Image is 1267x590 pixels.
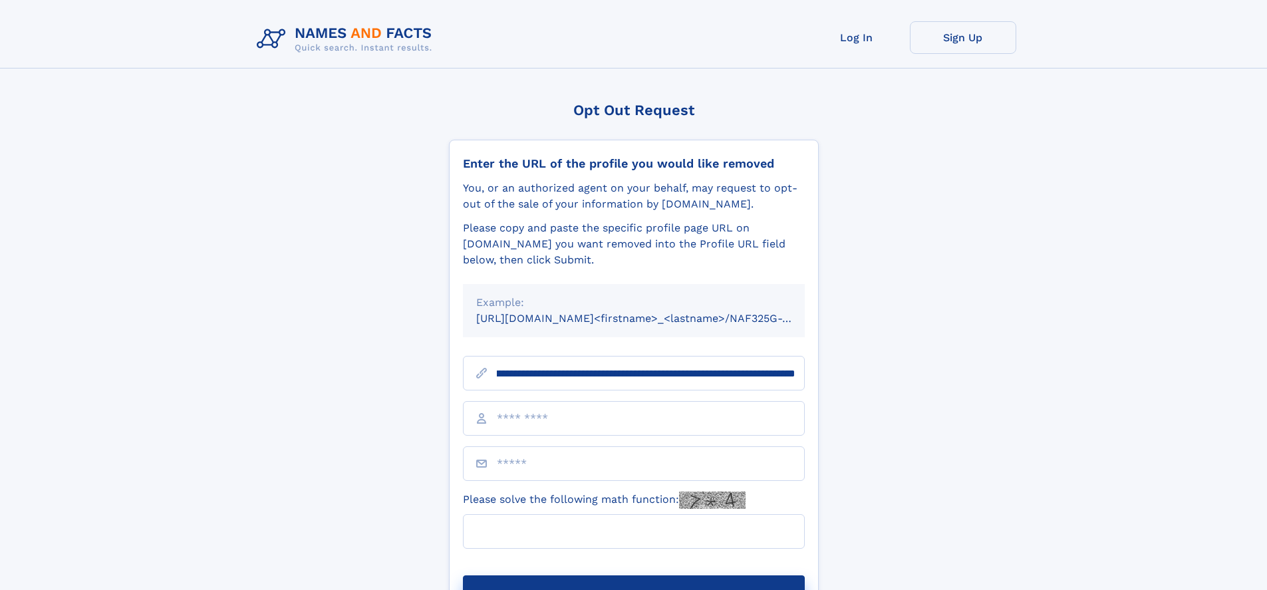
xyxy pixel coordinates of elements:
[463,156,805,171] div: Enter the URL of the profile you would like removed
[463,492,746,509] label: Please solve the following math function:
[449,102,819,118] div: Opt Out Request
[476,295,791,311] div: Example:
[910,21,1016,54] a: Sign Up
[463,180,805,212] div: You, or an authorized agent on your behalf, may request to opt-out of the sale of your informatio...
[803,21,910,54] a: Log In
[476,312,830,325] small: [URL][DOMAIN_NAME]<firstname>_<lastname>/NAF325G-xxxxxxxx
[251,21,443,57] img: Logo Names and Facts
[463,220,805,268] div: Please copy and paste the specific profile page URL on [DOMAIN_NAME] you want removed into the Pr...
